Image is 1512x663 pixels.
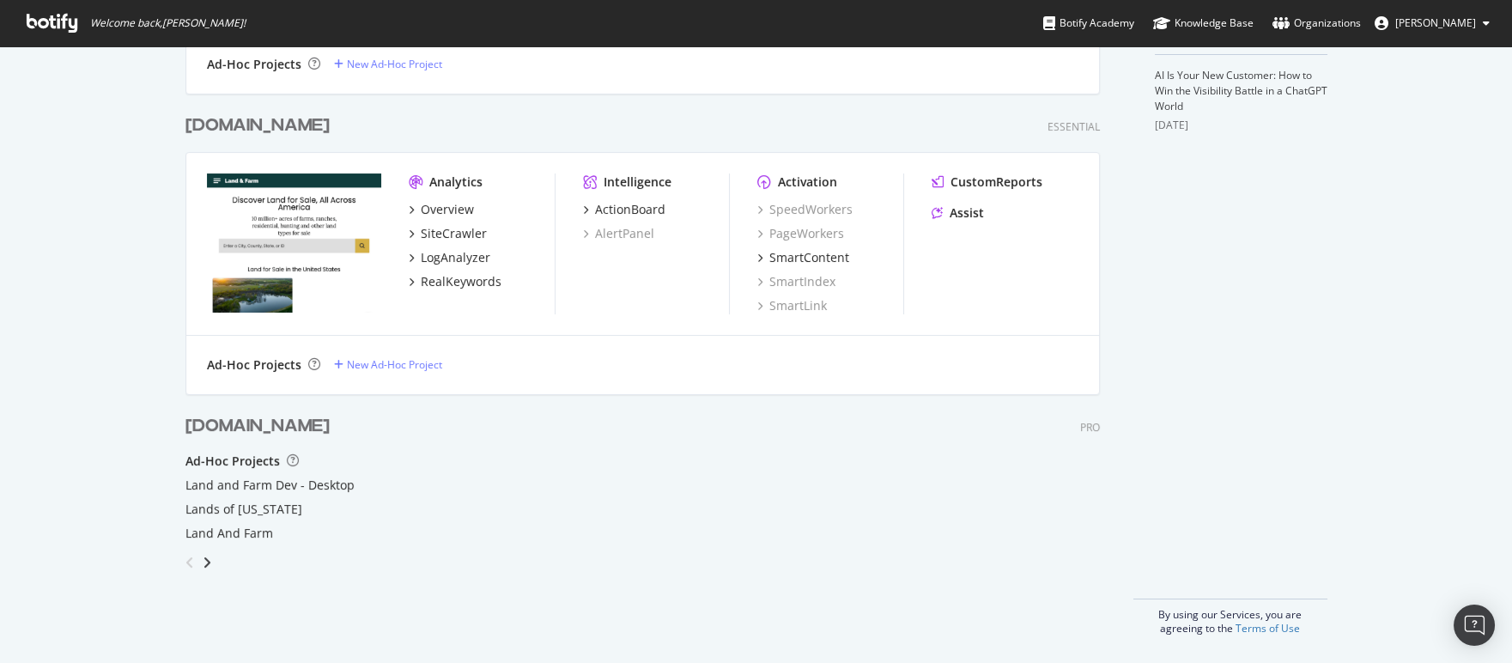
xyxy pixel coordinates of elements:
[347,57,442,71] div: New Ad-Hoc Project
[185,113,330,138] div: [DOMAIN_NAME]
[90,16,246,30] span: Welcome back, [PERSON_NAME] !
[757,249,849,266] a: SmartContent
[185,477,355,494] a: Land and Farm Dev - Desktop
[1155,68,1327,113] a: AI Is Your New Customer: How to Win the Visibility Battle in a ChatGPT World
[207,56,301,73] div: Ad-Hoc Projects
[1047,119,1100,134] div: Essential
[1395,15,1476,30] span: Michael Glavac
[1236,621,1300,636] a: Terms of Use
[179,549,201,576] div: angle-left
[1155,118,1327,133] div: [DATE]
[201,554,213,571] div: angle-right
[932,204,984,222] a: Assist
[1080,420,1100,435] div: PRO
[1153,15,1254,32] div: Knowledge Base
[583,201,665,218] a: ActionBoard
[595,201,665,218] div: ActionBoard
[185,501,302,518] a: Lands of [US_STATE]
[185,113,337,138] a: [DOMAIN_NAME]
[185,525,273,542] a: Land And Farm
[409,201,474,218] a: Overview
[421,225,487,242] div: SiteCrawler
[347,357,442,372] div: New Ad-Hoc Project
[207,173,381,313] img: landandfarm.com
[421,201,474,218] div: Overview
[1272,15,1361,32] div: Organizations
[1454,605,1495,646] div: Open Intercom Messenger
[429,173,483,191] div: Analytics
[334,357,442,372] a: New Ad-Hoc Project
[185,414,330,439] div: [DOMAIN_NAME]
[757,201,853,218] a: SpeedWorkers
[409,249,490,266] a: LogAnalyzer
[950,204,984,222] div: Assist
[1133,599,1327,636] div: By using our Services, you are agreeing to the
[409,273,501,290] a: RealKeywords
[421,249,490,266] div: LogAnalyzer
[757,273,835,290] a: SmartIndex
[604,173,671,191] div: Intelligence
[757,297,827,314] a: SmartLink
[932,173,1042,191] a: CustomReports
[334,57,442,71] a: New Ad-Hoc Project
[185,453,280,470] div: Ad-Hoc Projects
[409,225,487,242] a: SiteCrawler
[207,356,301,374] div: Ad-Hoc Projects
[769,249,849,266] div: SmartContent
[421,273,501,290] div: RealKeywords
[757,225,844,242] a: PageWorkers
[1361,9,1503,37] button: [PERSON_NAME]
[583,225,654,242] a: AlertPanel
[950,173,1042,191] div: CustomReports
[1043,15,1134,32] div: Botify Academy
[778,173,837,191] div: Activation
